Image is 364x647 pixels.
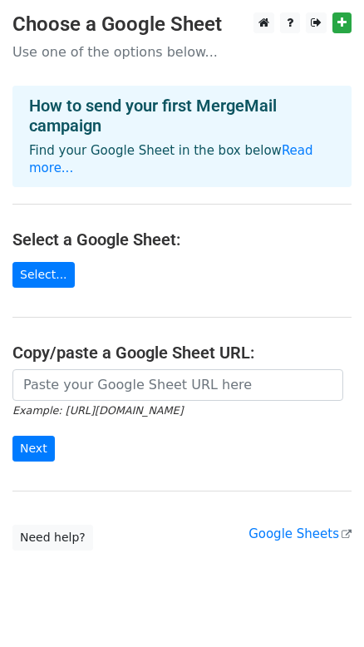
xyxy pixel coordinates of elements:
input: Paste your Google Sheet URL here [12,369,343,401]
h3: Choose a Google Sheet [12,12,352,37]
a: Google Sheets [248,526,352,541]
a: Read more... [29,143,313,175]
h4: Select a Google Sheet: [12,230,352,249]
a: Select... [12,262,75,288]
h4: Copy/paste a Google Sheet URL: [12,343,352,363]
small: Example: [URL][DOMAIN_NAME] [12,404,183,417]
a: Need help? [12,525,93,551]
h4: How to send your first MergeMail campaign [29,96,335,136]
p: Find your Google Sheet in the box below [29,142,335,177]
p: Use one of the options below... [12,43,352,61]
input: Next [12,436,55,462]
